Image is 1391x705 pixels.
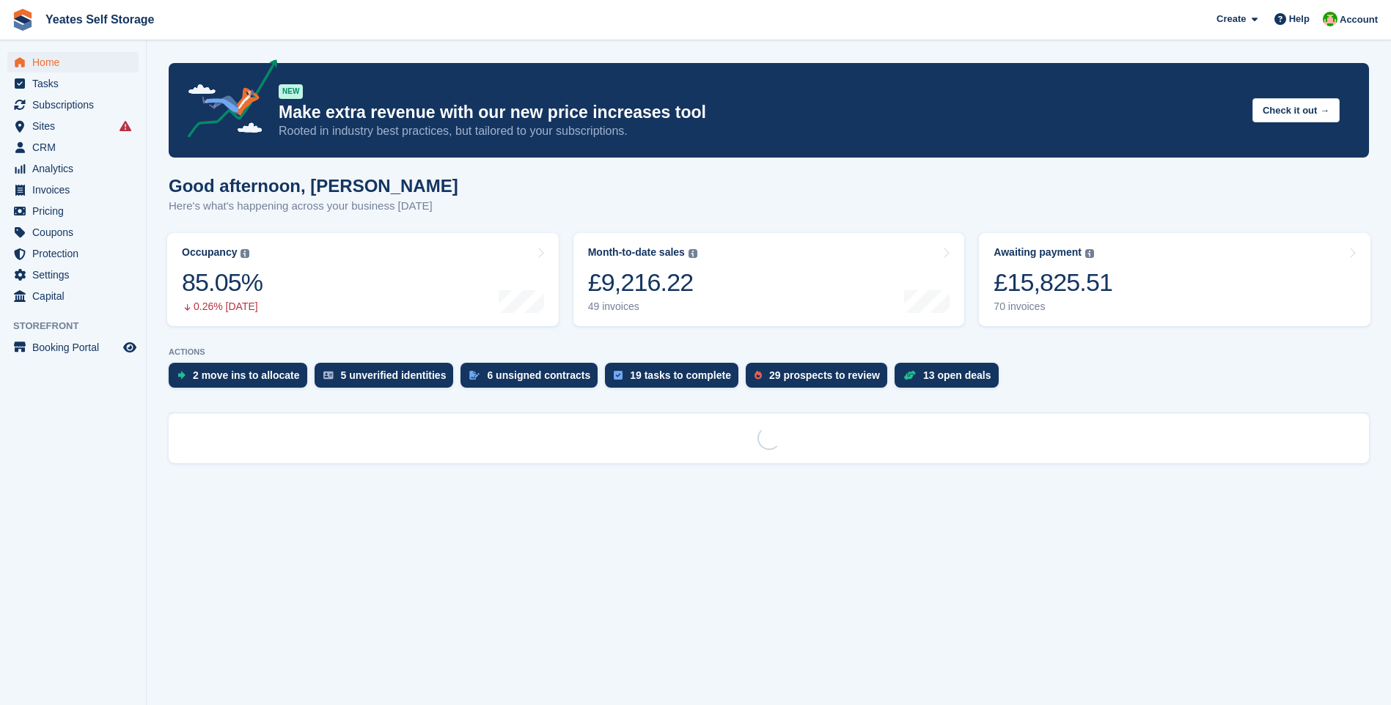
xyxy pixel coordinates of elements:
[169,363,315,395] a: 2 move ins to allocate
[903,370,916,380] img: deal-1b604bf984904fb50ccaf53a9ad4b4a5d6e5aea283cecdc64d6e3604feb123c2.svg
[994,300,1112,313] div: 70 invoices
[487,369,590,381] div: 6 unsigned contracts
[689,249,697,258] img: icon-info-grey-7440780725fd019a000dd9b08b2336e03edf1995a4989e88bcd33f0948082b44.svg
[605,363,746,395] a: 19 tasks to complete
[32,116,120,136] span: Sites
[32,265,120,285] span: Settings
[460,363,605,395] a: 6 unsigned contracts
[7,243,139,264] a: menu
[279,123,1241,139] p: Rooted in industry best practices, but tailored to your subscriptions.
[241,249,249,258] img: icon-info-grey-7440780725fd019a000dd9b08b2336e03edf1995a4989e88bcd33f0948082b44.svg
[1323,12,1337,26] img: Angela Field
[1216,12,1246,26] span: Create
[279,84,303,99] div: NEW
[1289,12,1310,26] span: Help
[182,267,263,298] div: 85.05%
[169,176,458,196] h1: Good afternoon, [PERSON_NAME]
[341,369,447,381] div: 5 unverified identities
[7,337,139,358] a: menu
[7,116,139,136] a: menu
[588,267,697,298] div: £9,216.22
[979,233,1370,326] a: Awaiting payment £15,825.51 70 invoices
[32,243,120,264] span: Protection
[177,371,186,380] img: move_ins_to_allocate_icon-fdf77a2bb77ea45bf5b3d319d69a93e2d87916cf1d5bf7949dd705db3b84f3ca.svg
[7,222,139,243] a: menu
[12,9,34,31] img: stora-icon-8386f47178a22dfd0bd8f6a31ec36ba5ce8667c1dd55bd0f319d3a0aa187defe.svg
[1340,12,1378,27] span: Account
[182,246,237,259] div: Occupancy
[469,371,480,380] img: contract_signature_icon-13c848040528278c33f63329250d36e43548de30e8caae1d1a13099fd9432cc5.svg
[13,319,146,333] span: Storefront
[32,52,120,73] span: Home
[32,201,120,221] span: Pricing
[121,339,139,356] a: Preview store
[7,73,139,94] a: menu
[315,363,461,395] a: 5 unverified identities
[746,363,895,395] a: 29 prospects to review
[994,267,1112,298] div: £15,825.51
[32,95,120,115] span: Subscriptions
[7,158,139,179] a: menu
[588,300,697,313] div: 49 invoices
[588,246,685,259] div: Month-to-date sales
[769,369,880,381] div: 29 prospects to review
[923,369,991,381] div: 13 open deals
[573,233,965,326] a: Month-to-date sales £9,216.22 49 invoices
[175,59,278,143] img: price-adjustments-announcement-icon-8257ccfd72463d97f412b2fc003d46551f7dbcb40ab6d574587a9cd5c0d94...
[169,347,1369,357] p: ACTIONS
[7,265,139,285] a: menu
[755,371,762,380] img: prospect-51fa495bee0391a8d652442698ab0144808aea92771e9ea1ae160a38d050c398.svg
[895,363,1006,395] a: 13 open deals
[1252,98,1340,122] button: Check it out →
[32,286,120,306] span: Capital
[120,120,131,132] i: Smart entry sync failures have occurred
[32,222,120,243] span: Coupons
[614,371,623,380] img: task-75834270c22a3079a89374b754ae025e5fb1db73e45f91037f5363f120a921f8.svg
[193,369,300,381] div: 2 move ins to allocate
[279,102,1241,123] p: Make extra revenue with our new price increases tool
[7,180,139,200] a: menu
[32,180,120,200] span: Invoices
[32,158,120,179] span: Analytics
[167,233,559,326] a: Occupancy 85.05% 0.26% [DATE]
[323,371,334,380] img: verify_identity-adf6edd0f0f0b5bbfe63781bf79b02c33cf7c696d77639b501bdc392416b5a36.svg
[32,337,120,358] span: Booking Portal
[7,201,139,221] a: menu
[32,73,120,94] span: Tasks
[169,198,458,215] p: Here's what's happening across your business [DATE]
[630,369,731,381] div: 19 tasks to complete
[7,137,139,158] a: menu
[7,286,139,306] a: menu
[40,7,161,32] a: Yeates Self Storage
[32,137,120,158] span: CRM
[7,52,139,73] a: menu
[182,300,263,313] div: 0.26% [DATE]
[7,95,139,115] a: menu
[994,246,1082,259] div: Awaiting payment
[1085,249,1094,258] img: icon-info-grey-7440780725fd019a000dd9b08b2336e03edf1995a4989e88bcd33f0948082b44.svg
